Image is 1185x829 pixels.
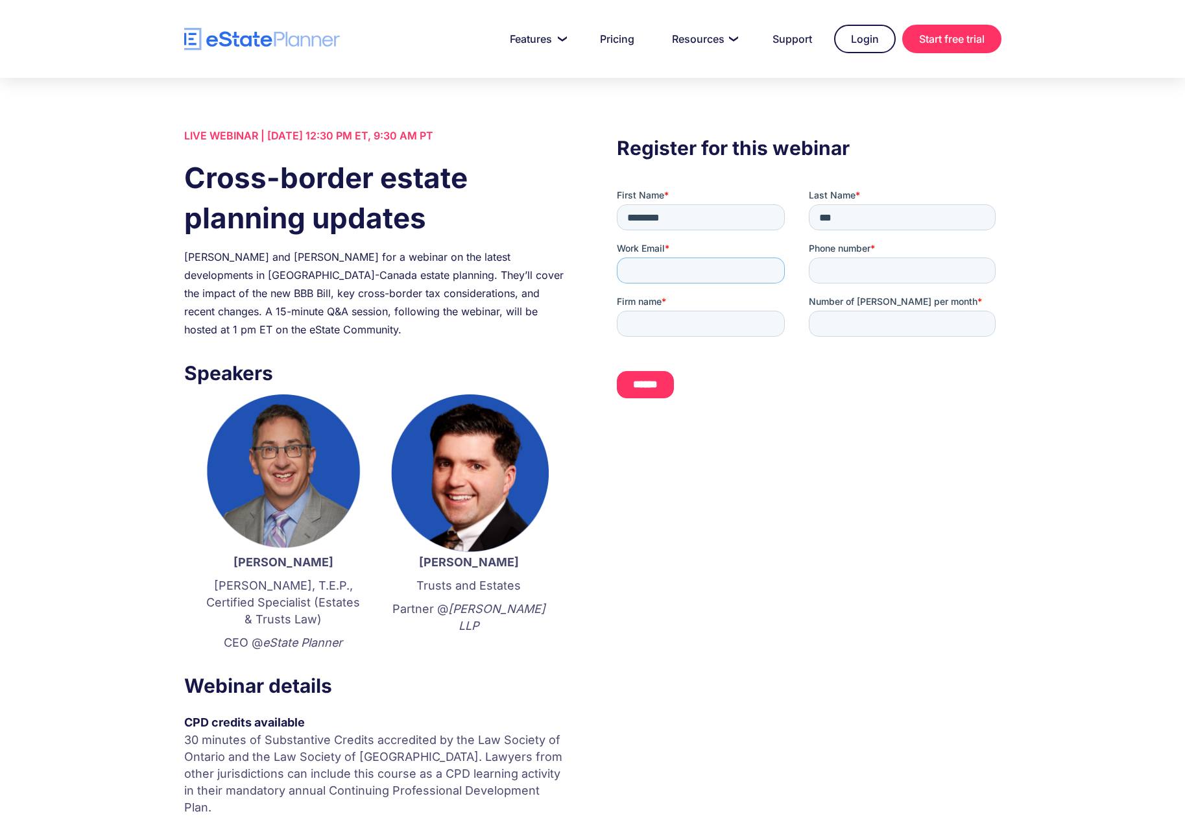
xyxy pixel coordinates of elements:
h3: Webinar details [184,671,568,701]
em: [PERSON_NAME] LLP [448,602,545,632]
strong: CPD credits available [184,715,305,729]
a: Features [494,26,578,52]
p: [PERSON_NAME], T.E.P., Certified Specialist (Estates & Trusts Law) [204,577,363,628]
div: LIVE WEBINAR | [DATE] 12:30 PM ET, 9:30 AM PT [184,126,568,145]
a: home [184,28,340,51]
h3: Speakers [184,358,568,388]
h1: Cross-border estate planning updates [184,158,568,238]
p: Partner @ [389,601,549,634]
a: Support [757,26,828,52]
a: Resources [656,26,750,52]
a: Pricing [584,26,650,52]
p: Trusts and Estates [389,577,549,594]
a: Start free trial [902,25,1001,53]
p: CEO @ [204,634,363,651]
p: 30 minutes of Substantive Credits accredited by the Law Society of Ontario and the Law Society of... [184,732,568,816]
p: ‍ [389,641,549,658]
em: eState Planner [263,636,342,649]
div: [PERSON_NAME] and [PERSON_NAME] for a webinar on the latest developments in [GEOGRAPHIC_DATA]-Can... [184,248,568,339]
strong: [PERSON_NAME] [233,555,333,569]
a: Login [834,25,896,53]
iframe: Form 0 [617,189,1001,410]
strong: [PERSON_NAME] [419,555,519,569]
h3: Register for this webinar [617,133,1001,163]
